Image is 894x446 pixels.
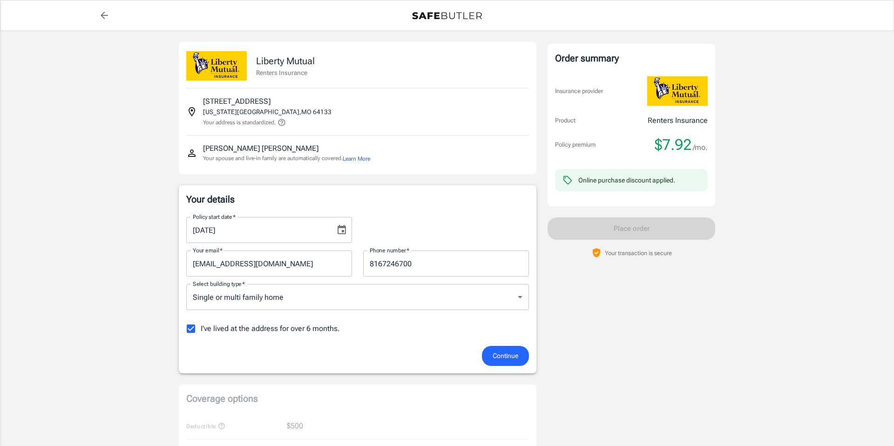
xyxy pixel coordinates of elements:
p: Insurance provider [555,87,603,96]
p: Your address is standardized. [203,118,276,127]
img: Liberty Mutual [186,51,247,81]
span: $7.92 [655,135,691,154]
div: Order summary [555,51,708,65]
p: Liberty Mutual [256,54,315,68]
p: Renters Insurance [648,115,708,126]
img: Liberty Mutual [647,76,708,106]
span: I've lived at the address for over 6 months. [201,323,340,334]
svg: Insured address [186,106,197,117]
p: [STREET_ADDRESS] [203,96,271,107]
label: Phone number [370,246,409,254]
label: Select building type [193,280,245,288]
button: Choose date, selected date is Sep 23, 2025 [332,221,351,239]
p: Policy premium [555,140,596,149]
div: Online purchase discount applied. [578,176,675,185]
span: Continue [493,350,518,362]
div: Single or multi family home [186,284,529,310]
input: MM/DD/YYYY [186,217,329,243]
p: Your details [186,193,529,206]
label: Your email [193,246,223,254]
input: Enter email [186,250,352,277]
input: Enter number [363,250,529,277]
button: Learn More [343,155,370,163]
label: Policy start date [193,213,236,221]
p: Product [555,116,576,125]
span: /mo. [693,141,708,154]
p: [PERSON_NAME] [PERSON_NAME] [203,143,318,154]
p: Your spouse and live-in family are automatically covered. [203,154,370,163]
button: Continue [482,346,529,366]
p: [US_STATE][GEOGRAPHIC_DATA] , MO 64133 [203,107,332,116]
p: Your transaction is secure [605,249,672,257]
svg: Insured person [186,148,197,159]
img: Back to quotes [412,12,482,20]
a: back to quotes [95,6,114,25]
p: Renters Insurance [256,68,315,77]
